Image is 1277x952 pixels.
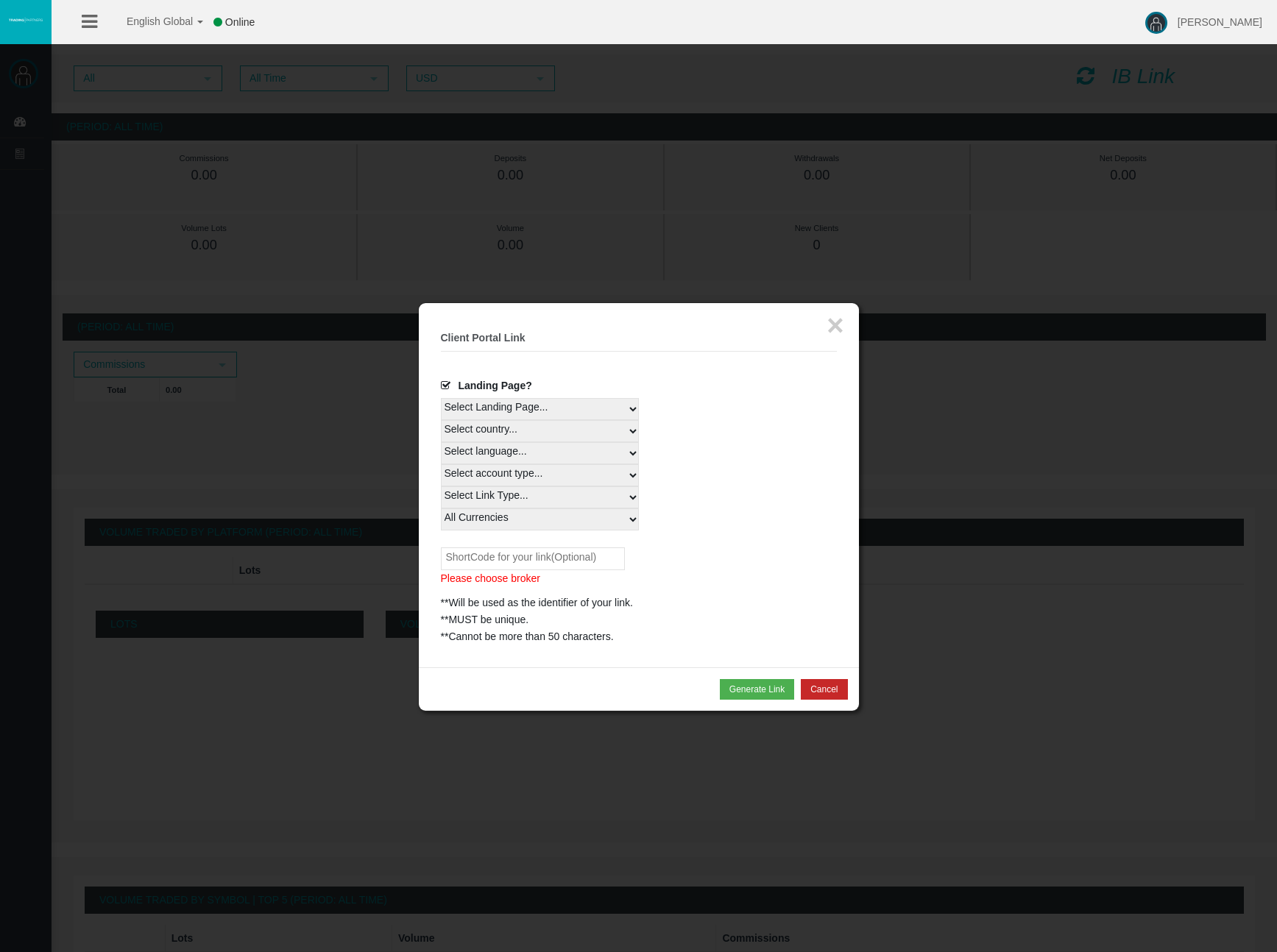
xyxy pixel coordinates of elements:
[441,570,837,587] p: Please choose broker
[441,332,526,344] b: Client Portal Link
[441,594,837,611] div: **Will be used as the identifier of your link.
[1145,12,1167,34] img: user-image
[801,679,847,700] button: Cancel
[7,17,44,23] img: logo.svg
[441,628,837,645] div: **Cannot be more than 50 characters.
[441,547,625,570] input: ShortCode for your link(Optional)
[441,611,837,628] div: **MUST be unique.
[225,16,255,28] span: Online
[720,679,794,700] button: Generate Link
[458,380,531,391] span: Landing Page?
[1178,16,1262,28] span: [PERSON_NAME]
[107,15,193,27] span: English Global
[827,310,843,340] button: ×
